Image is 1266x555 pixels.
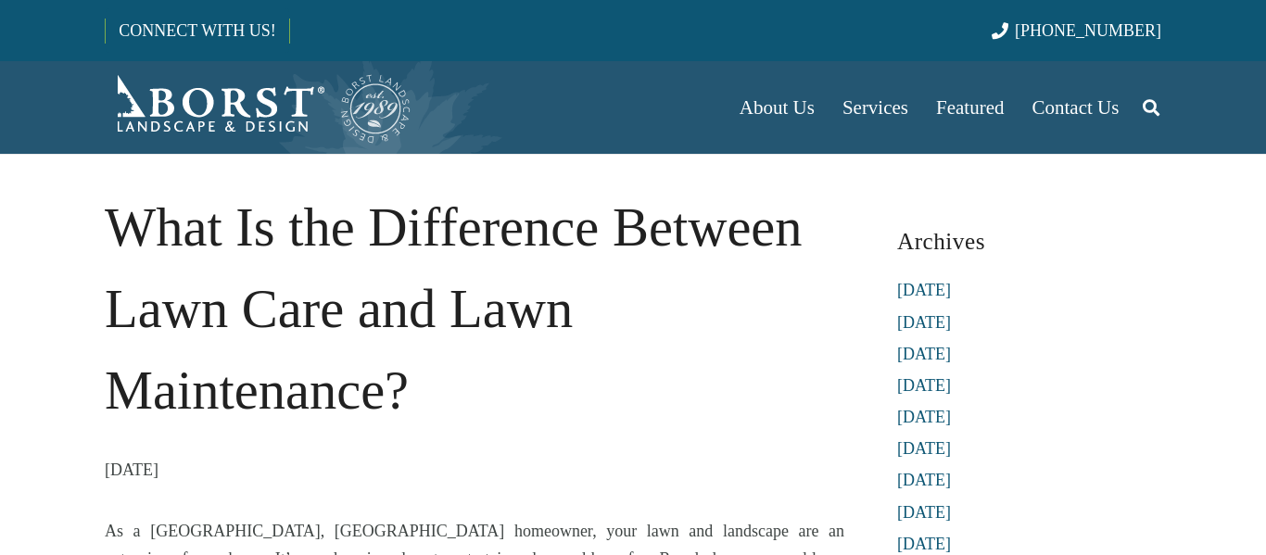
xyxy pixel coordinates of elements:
[105,187,844,431] h1: What Is the Difference Between Lawn Care and Lawn Maintenance?
[897,408,951,426] a: [DATE]
[897,281,951,299] a: [DATE]
[936,96,1004,119] span: Featured
[897,313,951,332] a: [DATE]
[726,61,829,154] a: About Us
[897,345,951,363] a: [DATE]
[897,221,1161,262] h3: Archives
[829,61,922,154] a: Services
[842,96,908,119] span: Services
[105,70,412,145] a: Borst-Logo
[106,8,288,53] a: CONNECT WITH US!
[740,96,815,119] span: About Us
[1133,84,1170,131] a: Search
[922,61,1018,154] a: Featured
[1015,21,1161,40] span: [PHONE_NUMBER]
[992,21,1161,40] a: [PHONE_NUMBER]
[1019,61,1133,154] a: Contact Us
[897,376,951,395] a: [DATE]
[105,456,158,484] time: 17 September 2019 at 08:34:29 America/New_York
[897,503,951,522] a: [DATE]
[897,471,951,489] a: [DATE]
[1032,96,1120,119] span: Contact Us
[897,535,951,553] a: [DATE]
[897,439,951,458] a: [DATE]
